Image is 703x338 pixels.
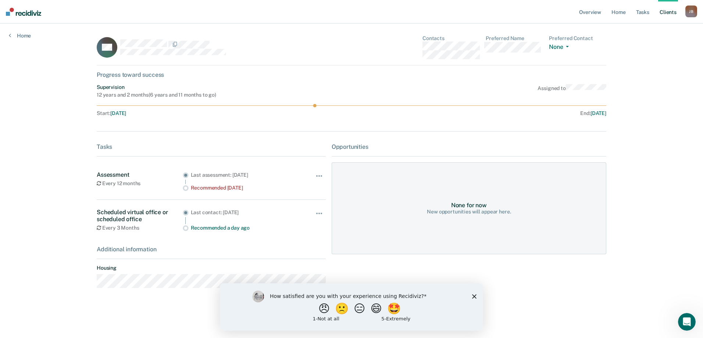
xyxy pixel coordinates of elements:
div: Start : [97,110,352,116]
a: Home [9,32,31,39]
div: Supervision [97,84,216,90]
span: [DATE] [110,110,126,116]
dt: Housing [97,265,326,271]
div: None for now [451,202,487,209]
span: [DATE] [590,110,606,116]
div: Progress toward success [97,71,606,78]
div: Recommended a day ago [191,225,297,231]
div: Assessment [97,171,183,178]
div: New opportunities will appear here. [427,209,511,215]
iframe: Survey by Kim from Recidiviz [220,283,483,331]
div: Tasks [97,143,326,150]
div: 12 years and 2 months ( 6 years and 11 months to go ) [97,92,216,98]
img: Recidiviz [6,8,41,16]
div: End : [355,110,606,116]
div: Every 12 months [97,180,183,187]
div: J B [685,6,697,17]
div: Additional information [97,246,326,253]
dt: Preferred Name [486,35,543,42]
div: Scheduled virtual office or scheduled office [97,209,183,223]
div: Last contact: [DATE] [191,209,297,216]
div: Every 3 Months [97,225,183,231]
iframe: Intercom live chat [678,313,696,331]
div: Last assessment: [DATE] [191,172,297,178]
div: Opportunities [332,143,606,150]
dt: Preferred Contact [549,35,606,42]
dt: Contacts [422,35,480,42]
button: None [549,43,572,52]
div: Recommended [DATE] [191,185,297,191]
div: Assigned to [538,84,606,98]
button: JB [685,6,697,17]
